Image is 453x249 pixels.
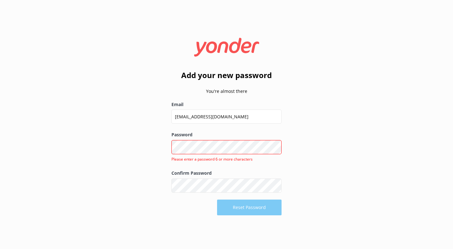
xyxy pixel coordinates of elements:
button: Show password [269,179,282,192]
p: You're almost there [171,88,282,95]
span: Please enter a password 6 or more characters [171,156,253,162]
label: Confirm Password [171,170,282,177]
input: user@emailaddress.com [171,110,282,124]
label: Email [171,101,282,108]
label: Password [171,131,282,138]
h2: Add your new password [171,69,282,81]
button: Show password [269,141,282,153]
